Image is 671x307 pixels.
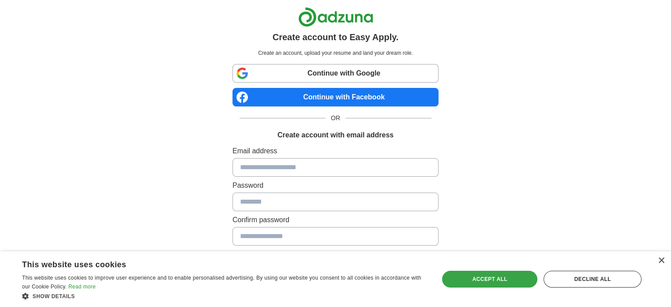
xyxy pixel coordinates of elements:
img: Adzuna logo [298,7,373,27]
h1: Create account to Easy Apply. [273,30,399,44]
div: Decline all [544,271,641,288]
div: This website uses cookies [22,257,405,270]
span: This website uses cookies to improve user experience and to enable personalised advertising. By u... [22,275,421,290]
h1: Create account with email address [277,130,394,140]
label: Confirm password [232,215,439,225]
span: Show details [33,293,75,299]
div: Show details [22,292,427,300]
label: Password [232,180,439,191]
p: Create an account, upload your resume and land your dream role. [234,49,437,57]
a: Continue with Facebook [232,88,439,106]
span: OR [326,114,345,123]
div: Close [658,258,664,264]
a: Read more, opens a new window [68,284,96,290]
a: Continue with Google [232,64,439,83]
div: Accept all [442,271,537,288]
label: Email address [232,146,439,156]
